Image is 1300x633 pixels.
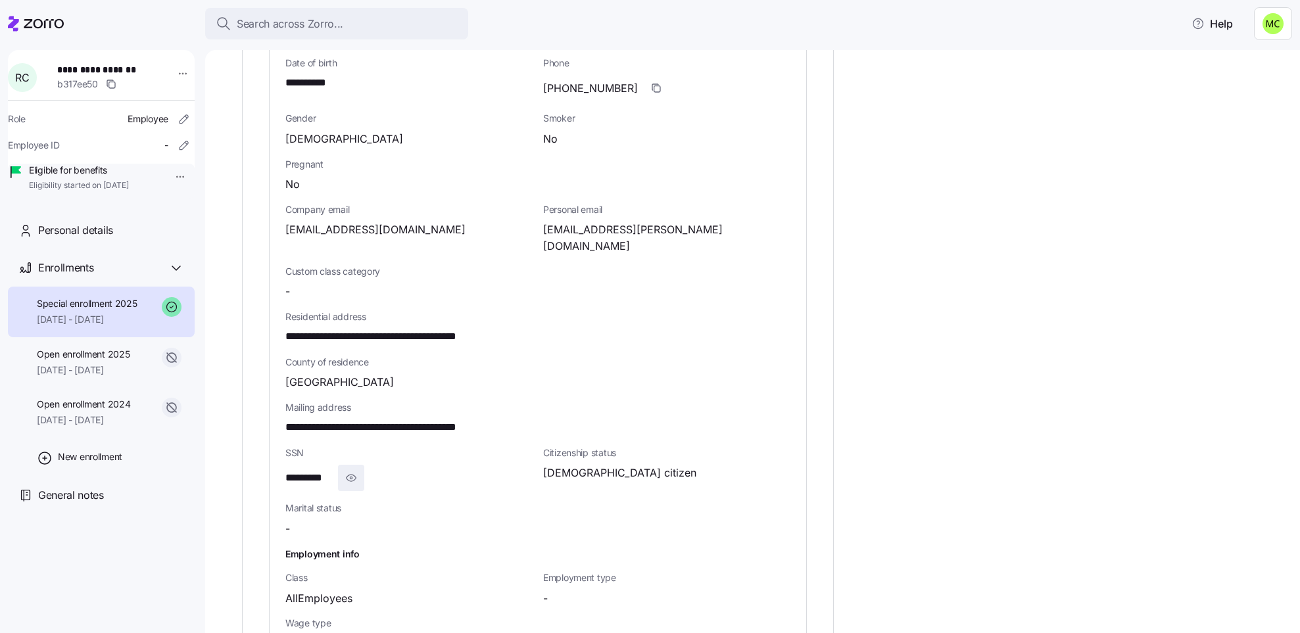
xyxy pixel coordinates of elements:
[543,131,558,147] span: No
[285,446,533,459] span: SSN
[128,112,168,126] span: Employee
[543,590,548,607] span: -
[543,80,638,97] span: [PHONE_NUMBER]
[37,313,137,326] span: [DATE] - [DATE]
[285,571,533,584] span: Class
[237,16,343,32] span: Search across Zorro...
[285,374,394,390] span: [GEOGRAPHIC_DATA]
[285,521,290,537] span: -
[285,203,533,216] span: Company email
[205,8,468,39] button: Search across Zorro...
[285,356,790,369] span: County of residence
[285,283,290,300] span: -
[543,465,696,481] span: [DEMOGRAPHIC_DATA] citizen
[37,363,130,377] span: [DATE] - [DATE]
[37,413,130,427] span: [DATE] - [DATE]
[1263,13,1284,34] img: fb6fbd1e9160ef83da3948286d18e3ea
[29,180,129,191] span: Eligibility started on [DATE]
[543,112,790,125] span: Smoker
[1181,11,1243,37] button: Help
[37,297,137,310] span: Special enrollment 2025
[164,139,168,152] span: -
[543,446,790,459] span: Citizenship status
[37,348,130,361] span: Open enrollment 2025
[285,502,533,515] span: Marital status
[57,78,98,91] span: b317ee50
[543,571,790,584] span: Employment type
[285,401,790,414] span: Mailing address
[285,112,533,125] span: Gender
[38,487,104,504] span: General notes
[38,260,93,276] span: Enrollments
[15,72,29,83] span: R C
[285,547,790,561] h1: Employment info
[58,450,122,463] span: New enrollment
[8,139,60,152] span: Employee ID
[38,222,113,239] span: Personal details
[37,398,130,411] span: Open enrollment 2024
[1192,16,1233,32] span: Help
[29,164,129,177] span: Eligible for benefits
[543,222,790,254] span: [EMAIL_ADDRESS][PERSON_NAME][DOMAIN_NAME]
[285,176,300,193] span: No
[285,57,533,70] span: Date of birth
[285,265,533,278] span: Custom class category
[8,112,26,126] span: Role
[543,203,790,216] span: Personal email
[543,57,790,70] span: Phone
[285,158,790,171] span: Pregnant
[285,310,790,323] span: Residential address
[285,222,466,238] span: [EMAIL_ADDRESS][DOMAIN_NAME]
[285,617,533,630] span: Wage type
[285,590,352,607] span: AllEmployees
[285,131,403,147] span: [DEMOGRAPHIC_DATA]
